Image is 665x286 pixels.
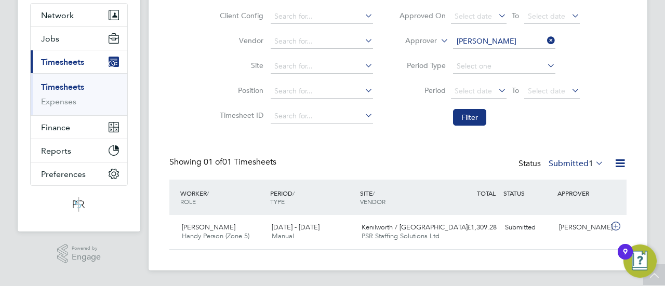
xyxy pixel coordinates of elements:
[528,86,565,96] span: Select date
[204,157,222,167] span: 01 of
[477,189,496,197] span: TOTAL
[271,59,373,74] input: Search for...
[207,189,209,197] span: /
[455,86,492,96] span: Select date
[528,11,565,21] span: Select date
[399,11,446,20] label: Approved On
[271,84,373,99] input: Search for...
[178,184,268,211] div: WORKER
[180,197,196,206] span: ROLE
[453,109,486,126] button: Filter
[555,184,609,202] div: APPROVER
[271,9,373,24] input: Search for...
[270,197,285,206] span: TYPE
[292,189,295,197] span: /
[57,244,101,264] a: Powered byEngage
[31,139,127,162] button: Reports
[31,4,127,26] button: Network
[31,27,127,50] button: Jobs
[501,219,555,236] div: Submitted
[41,82,84,92] a: Timesheets
[555,219,609,236] div: [PERSON_NAME]
[72,244,101,253] span: Powered by
[217,36,263,45] label: Vendor
[31,50,127,73] button: Timesheets
[41,169,86,179] span: Preferences
[204,157,276,167] span: 01 Timesheets
[217,11,263,20] label: Client Config
[447,219,501,236] div: £1,309.28
[41,34,59,44] span: Jobs
[362,231,440,240] span: PSR Staffing Solutions Ltd
[41,10,74,20] span: Network
[509,84,522,97] span: To
[70,196,88,213] img: psrsolutions-logo-retina.png
[453,34,555,49] input: Search for...
[169,157,278,168] div: Showing
[271,109,373,124] input: Search for...
[589,158,593,169] span: 1
[399,61,446,70] label: Period Type
[623,244,657,278] button: Open Resource Center, 9 new notifications
[41,146,71,156] span: Reports
[31,162,127,185] button: Preferences
[31,116,127,139] button: Finance
[623,252,628,265] div: 9
[217,61,263,70] label: Site
[509,9,522,22] span: To
[182,231,249,240] span: Handy Person (Zone 5)
[217,111,263,120] label: Timesheet ID
[501,184,555,202] div: STATUS
[360,197,385,206] span: VENDOR
[41,57,84,67] span: Timesheets
[41,97,76,106] a: Expenses
[30,196,128,213] a: Go to home page
[268,184,357,211] div: PERIOD
[455,11,492,21] span: Select date
[182,223,235,231] span: [PERSON_NAME]
[272,223,320,231] span: [DATE] - [DATE]
[549,158,604,169] label: Submitted
[72,253,101,262] span: Engage
[373,189,375,197] span: /
[272,231,294,240] span: Manual
[362,223,474,231] span: Kenilworth / [GEOGRAPHIC_DATA]…
[41,122,70,132] span: Finance
[357,184,447,211] div: SITE
[453,59,555,74] input: Select one
[518,157,606,171] div: Status
[271,34,373,49] input: Search for...
[217,86,263,95] label: Position
[390,36,437,46] label: Approver
[399,86,446,95] label: Period
[31,73,127,115] div: Timesheets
